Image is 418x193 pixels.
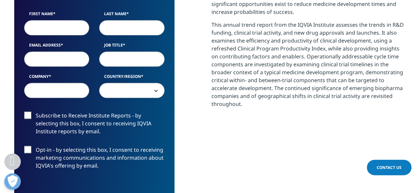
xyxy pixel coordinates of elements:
[99,42,165,51] label: Job Title
[99,11,165,20] label: Last Name
[377,165,401,170] span: Contact Us
[4,173,21,190] button: Open Preferences
[24,42,90,51] label: Email Address
[24,112,165,139] label: Subscribe to Receive Institute Reports - by selecting this box, I consent to receiving IQVIA Inst...
[99,74,165,83] label: Country/Region
[211,21,404,113] p: This annual trend report from the IQVIA Institute assesses the trends in R&D funding, clinical tr...
[367,160,411,175] a: Contact Us
[24,146,165,173] label: Opt-in - by selecting this box, I consent to receiving marketing communications and information a...
[24,11,90,20] label: First Name
[24,74,90,83] label: Company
